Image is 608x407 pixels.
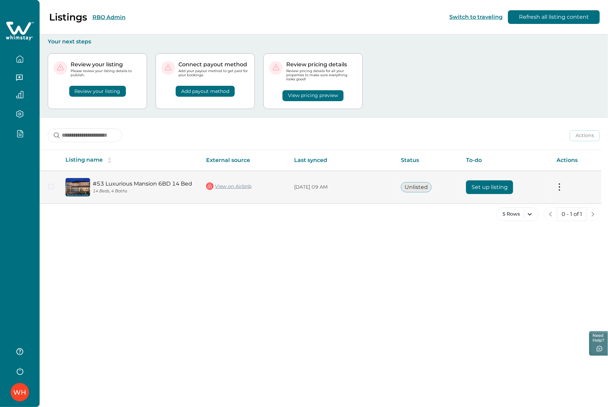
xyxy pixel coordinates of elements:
div: Whimstay Host [13,384,26,401]
button: View pricing preview [283,90,344,101]
p: [DATE] 09 AM [294,184,390,191]
button: Refresh all listing content [508,10,600,24]
button: sorting [103,157,116,164]
th: External source [201,150,289,171]
p: Review pricing details [286,61,357,68]
button: previous page [544,207,558,221]
p: Review your listing [71,61,141,68]
button: next page [586,207,600,221]
button: RBO Admin [92,14,126,21]
p: Add your payout method to get paid for your bookings. [178,69,249,77]
button: Set up listing [466,180,513,194]
th: To-do [461,150,551,171]
th: Status [395,150,461,171]
button: 0 - 1 of 1 [557,207,587,221]
p: Review pricing details for all your properties to make sure everything looks good! [286,69,357,82]
img: propertyImage_#53 Luxurious Mansion 6BD 14 Bed [66,178,90,196]
p: Listings [49,11,87,23]
button: Actions [570,130,600,141]
button: Unlisted [401,182,432,192]
button: Switch to traveling [449,14,503,20]
p: Your next steps [48,38,600,45]
p: Connect payout method [178,61,249,68]
button: Review your listing [69,86,126,97]
p: 14 Beds, 4 Baths [93,189,195,194]
p: Please review your listing details to publish. [71,69,141,77]
button: 5 Rows [496,207,538,221]
a: View on Airbnb [206,182,251,191]
a: #53 Luxurious Mansion 6BD 14 Bed [93,180,195,187]
p: 0 - 1 of 1 [562,211,582,218]
button: Add payout method [176,86,235,97]
th: Actions [551,150,602,171]
th: Listing name [60,150,201,171]
th: Last synced [289,150,395,171]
